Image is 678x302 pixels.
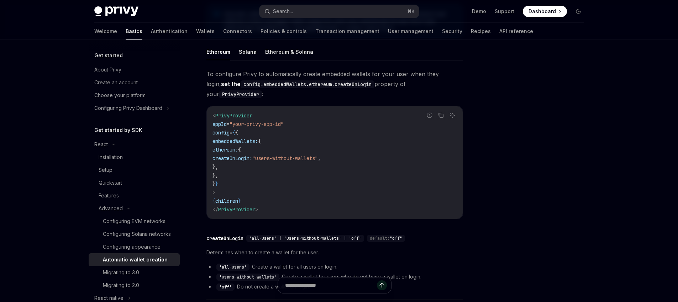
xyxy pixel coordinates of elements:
a: Configuring Solana networks [89,228,180,240]
span: } [212,181,215,187]
button: Toggle dark mode [573,6,584,17]
a: Authentication [151,23,188,40]
div: Installation [99,153,123,161]
img: dark logo [94,6,138,16]
div: createOnLogin [206,235,243,242]
div: Configuring Privy Dashboard [94,104,162,112]
div: Create an account [94,78,138,87]
span: To configure Privy to automatically create embedded wallets for your user when they login, proper... [206,69,463,99]
button: Solana [239,43,257,60]
a: User management [388,23,433,40]
code: 'all-users' [216,264,249,271]
strong: set the [221,80,374,88]
span: Determines when to create a wallet for the user. [206,248,463,257]
a: Recipes [471,23,491,40]
div: About Privy [94,65,121,74]
a: Dashboard [523,6,567,17]
div: React [94,140,108,149]
a: Policies & controls [261,23,307,40]
a: Quickstart [89,176,180,189]
a: About Privy [89,63,180,76]
span: ethereum: [212,147,238,153]
span: } [238,198,241,204]
span: PrivyProvider [218,206,255,213]
a: Migrating to 3.0 [89,266,180,279]
span: = [230,129,232,136]
a: Security [442,23,462,40]
a: Features [89,189,180,202]
span: default: [370,235,390,241]
span: "off" [390,235,402,241]
button: Ethereum [206,43,230,60]
span: ⌘ K [407,9,415,14]
a: Configuring EVM networks [89,215,180,228]
span: Dashboard [529,8,556,15]
span: 'all-users' | 'users-without-wallets' | 'off' [249,235,361,241]
span: } [215,181,218,187]
h5: Get started [94,51,123,60]
a: Demo [472,8,486,15]
span: "your-privy-app-id" [230,121,284,127]
code: 'users-without-wallets' [216,274,279,281]
a: Connectors [223,23,252,40]
a: Create an account [89,76,180,89]
span: , [318,155,321,161]
h5: Get started by SDK [94,126,142,134]
span: { [212,198,215,204]
div: Configuring Solana networks [103,230,171,238]
a: Automatic wallet creation [89,253,180,266]
span: embeddedWallets: [212,138,258,144]
span: appId [212,121,227,127]
span: }, [212,164,218,170]
span: { [258,138,261,144]
a: Migrating to 2.0 [89,279,180,292]
button: Ethereum & Solana [265,43,313,60]
div: Setup [99,166,112,174]
span: { [235,129,238,136]
li: : Create a wallet for all users on login. [206,263,463,271]
div: Configuring EVM networks [103,217,165,226]
div: Quickstart [99,179,122,187]
code: config.embeddedWallets.ethereum.createOnLogin [241,80,374,88]
button: Search...⌘K [259,5,419,18]
a: Transaction management [315,23,379,40]
span: createOnLogin: [212,155,252,161]
span: </ [212,206,218,213]
span: PrivyProvider [215,112,252,119]
div: Configuring appearance [103,243,161,251]
div: Features [99,191,119,200]
span: = [227,121,230,127]
span: > [255,206,258,213]
span: { [238,147,241,153]
span: < [212,112,215,119]
span: "users-without-wallets" [252,155,318,161]
a: Wallets [196,23,215,40]
a: Choose your platform [89,89,180,102]
div: Search... [273,7,293,16]
a: Support [495,8,514,15]
button: Ask AI [448,111,457,120]
span: config [212,129,230,136]
code: PrivyProvider [219,90,262,98]
span: > [212,189,215,196]
button: Send message [377,280,387,290]
a: Configuring appearance [89,240,180,253]
a: Installation [89,151,180,164]
a: Setup [89,164,180,176]
div: Migrating to 2.0 [103,281,139,290]
button: Copy the contents from the code block [436,111,446,120]
span: }, [212,172,218,179]
div: Advanced [99,204,123,213]
div: Choose your platform [94,91,146,100]
span: children [215,198,238,204]
a: API reference [499,23,533,40]
div: Automatic wallet creation [103,255,168,264]
div: Migrating to 3.0 [103,268,139,277]
span: { [232,129,235,136]
a: Basics [126,23,142,40]
li: : Create a wallet for users who do not have a wallet on login. [206,272,463,281]
button: Report incorrect code [425,111,434,120]
a: Welcome [94,23,117,40]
